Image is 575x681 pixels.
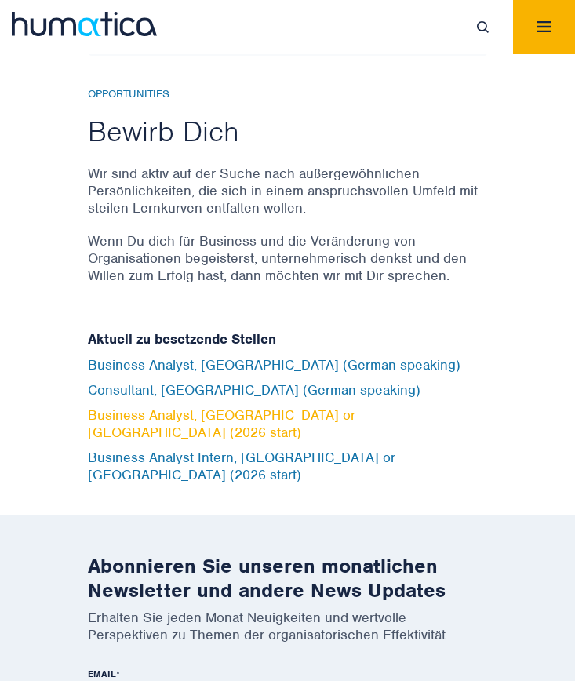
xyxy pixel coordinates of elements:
[88,406,355,441] a: Business Analyst, [GEOGRAPHIC_DATA] or [GEOGRAPHIC_DATA] (2026 start)
[88,668,116,680] span: EMAIL
[477,21,489,33] img: search_icon
[88,113,488,149] h2: Bewirb Dich
[12,12,157,36] img: logo
[537,21,551,32] img: menuicon
[88,165,488,217] p: Wir sind aktiv auf der Suche nach außergewöhnlichen Persönlichkeiten, die sich in einem anspruchs...
[88,449,395,483] a: Business Analyst Intern, [GEOGRAPHIC_DATA] or [GEOGRAPHIC_DATA] (2026 start)
[88,609,488,643] p: Erhalten Sie jeden Monat Neuigkeiten und wertvolle Perspektiven zu Themen der organisatorischen E...
[88,232,488,284] p: Wenn Du dich für Business und die Veränderung von Organisationen begeisterst, unternehmerisch den...
[88,381,420,399] a: Consultant, [GEOGRAPHIC_DATA] (German-speaking)
[88,554,488,603] h2: Abonnieren Sie unseren monatlichen Newsletter und andere News Updates
[88,331,488,348] h5: Aktuell zu besetzende Stellen
[88,356,460,373] a: Business Analyst, [GEOGRAPHIC_DATA] (German-speaking)
[88,88,488,101] h6: Opportunities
